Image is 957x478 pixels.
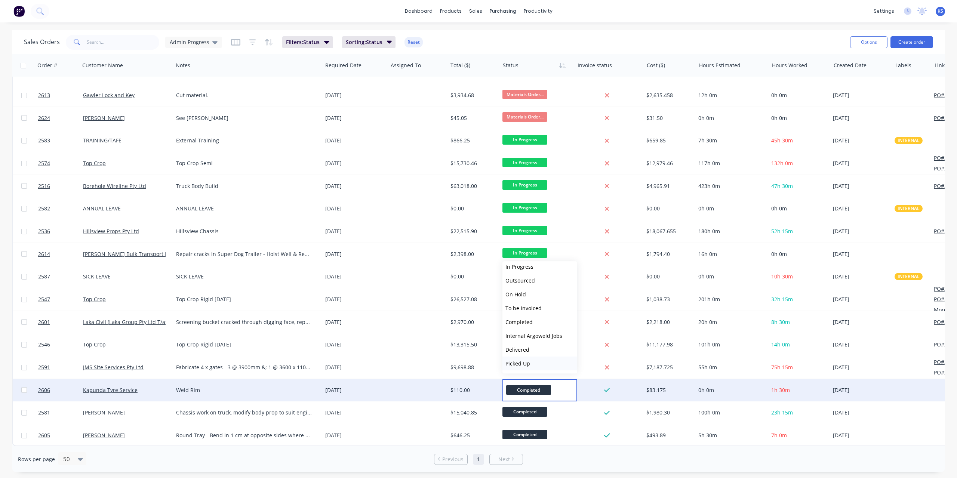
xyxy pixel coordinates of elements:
[771,205,787,212] span: 0h 0m
[38,228,50,235] span: 2536
[404,37,423,47] button: Reset
[325,273,385,280] div: [DATE]
[83,228,139,235] a: Hillsview Props Pty Ltd
[698,296,762,303] div: 201h 0m
[502,90,547,99] span: Materials Order...
[934,369,956,376] button: PO#2588
[934,228,956,235] button: PO#2607
[325,92,385,99] div: [DATE]
[502,407,547,416] span: Completed
[38,175,83,197] a: 2516
[502,135,547,144] span: In Progress
[833,114,889,122] div: [DATE]
[646,182,690,190] div: $4,965.91
[83,137,121,144] a: TRAINING/TAFE
[442,456,464,463] span: Previous
[833,386,889,394] div: [DATE]
[450,160,494,167] div: $15,730.46
[83,92,135,99] a: Gawler Lock and Key
[934,306,951,314] button: More...
[698,205,762,212] div: 0h 0m
[506,385,551,395] span: Completed
[895,62,911,69] div: Labels
[83,114,125,121] a: [PERSON_NAME]
[502,315,577,329] button: Completed
[38,205,50,212] span: 2582
[38,424,83,447] a: 2605
[325,114,385,122] div: [DATE]
[325,296,385,303] div: [DATE]
[833,205,889,212] div: [DATE]
[833,364,889,371] div: [DATE]
[646,296,690,303] div: $1,038.73
[176,250,312,258] div: Repair cracks in Super Dog Trailer - Hoist Well & Rear Chassis / Axle connection brackets Check a...
[698,137,762,144] div: 7h 30m
[176,273,312,280] div: SICK LEAVE
[176,137,312,144] div: External Training
[450,432,494,439] div: $646.25
[502,158,547,167] span: In Progress
[646,160,690,167] div: $12,979.46
[578,62,612,69] div: Invoice status
[18,456,55,463] span: Rows per page
[38,288,83,311] a: 2547
[870,6,898,17] div: settings
[934,154,956,162] button: PO#2583
[771,228,793,235] span: 52h 15m
[771,92,787,99] span: 0h 0m
[646,386,690,394] div: $83.175
[38,273,50,280] span: 2587
[342,36,396,48] button: Sorting:Status
[450,318,494,326] div: $2,970.00
[38,379,83,401] a: 2606
[38,114,50,122] span: 2624
[502,226,547,235] span: In Progress
[434,456,467,463] a: Previous page
[646,114,690,122] div: $31.50
[647,62,665,69] div: Cost ($)
[450,228,494,235] div: $22,515.90
[895,273,923,280] button: INTERNAL
[490,456,523,463] a: Next page
[38,220,83,243] a: 2536
[502,180,547,189] span: In Progress
[833,296,889,303] div: [DATE]
[83,160,106,167] a: Top Crop
[38,92,50,99] span: 2613
[38,296,50,303] span: 2547
[325,205,385,212] div: [DATE]
[450,364,494,371] div: $9,698.88
[646,205,690,212] div: $0.00
[38,250,50,258] span: 2614
[646,250,690,258] div: $1,794.40
[698,160,762,167] div: 117h 0m
[771,137,793,144] span: 45h 30m
[698,364,762,371] div: 55h 0m
[450,341,494,348] div: $13,315.50
[934,182,956,190] button: PO#2529
[38,197,83,220] a: 2582
[898,273,920,280] span: INTERNAL
[698,318,762,326] div: 20h 0m
[505,263,533,270] span: In Progress
[505,277,535,284] span: Outsourced
[176,341,312,348] div: Top Crop Rigid [DATE]
[391,62,421,69] div: Assigned To
[83,341,106,348] a: Top Crop
[934,318,956,326] button: PO#2617
[325,228,385,235] div: [DATE]
[83,273,111,280] a: SICK LEAVE
[176,160,312,167] div: Top Crop Semi
[176,228,312,235] div: Hillsview Chassis
[83,296,106,303] a: Top Crop
[934,285,956,293] button: PO#2553
[176,92,312,99] div: Cut material.
[698,182,762,190] div: 423h 0m
[325,62,361,69] div: Required Date
[38,265,83,288] a: 2587
[83,250,182,257] a: [PERSON_NAME] Bulk Transport Pty Ltd
[38,84,83,107] a: 2613
[646,92,690,99] div: $2,635.458
[450,114,494,122] div: $45.05
[771,386,790,394] span: 1h 30m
